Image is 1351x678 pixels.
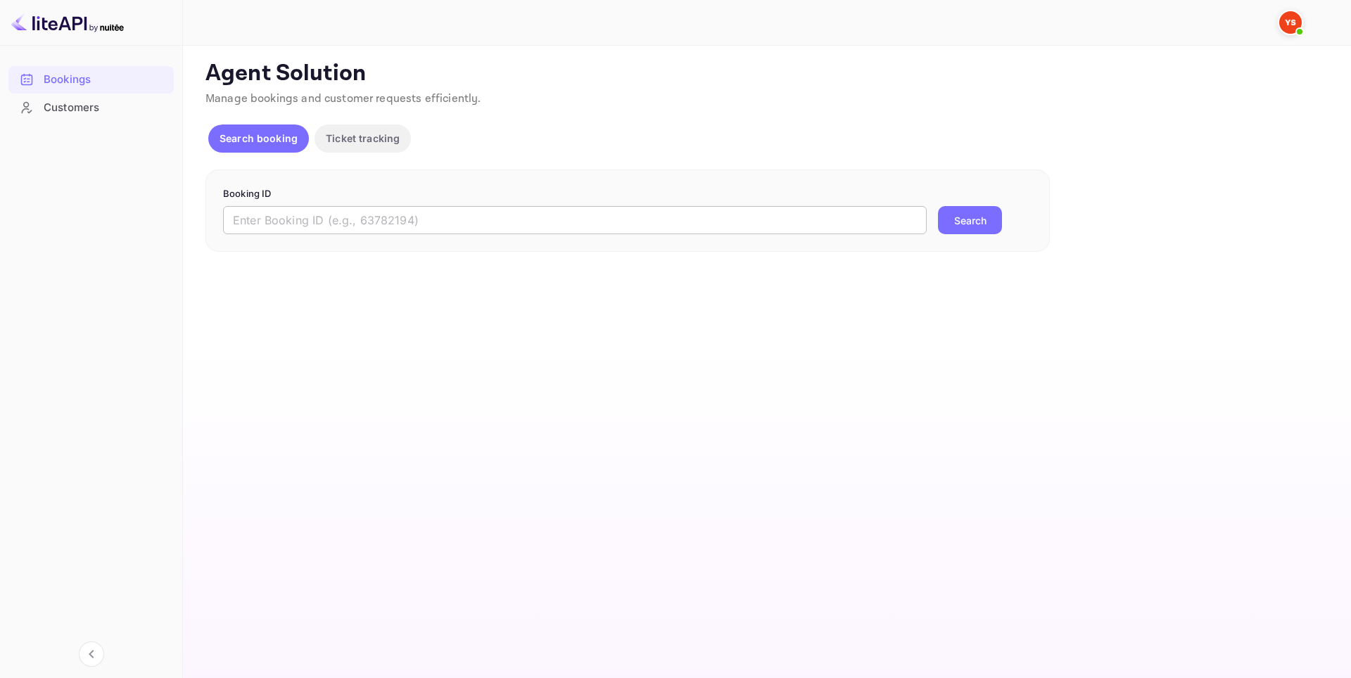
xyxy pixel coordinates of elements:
[11,11,124,34] img: LiteAPI logo
[44,72,167,88] div: Bookings
[938,206,1002,234] button: Search
[79,641,104,667] button: Collapse navigation
[8,94,174,120] a: Customers
[205,60,1326,88] p: Agent Solution
[220,131,298,146] p: Search booking
[1279,11,1302,34] img: Yandex Support
[8,94,174,122] div: Customers
[223,206,927,234] input: Enter Booking ID (e.g., 63782194)
[205,91,481,106] span: Manage bookings and customer requests efficiently.
[223,187,1032,201] p: Booking ID
[326,131,400,146] p: Ticket tracking
[44,100,167,116] div: Customers
[8,66,174,94] div: Bookings
[8,66,174,92] a: Bookings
